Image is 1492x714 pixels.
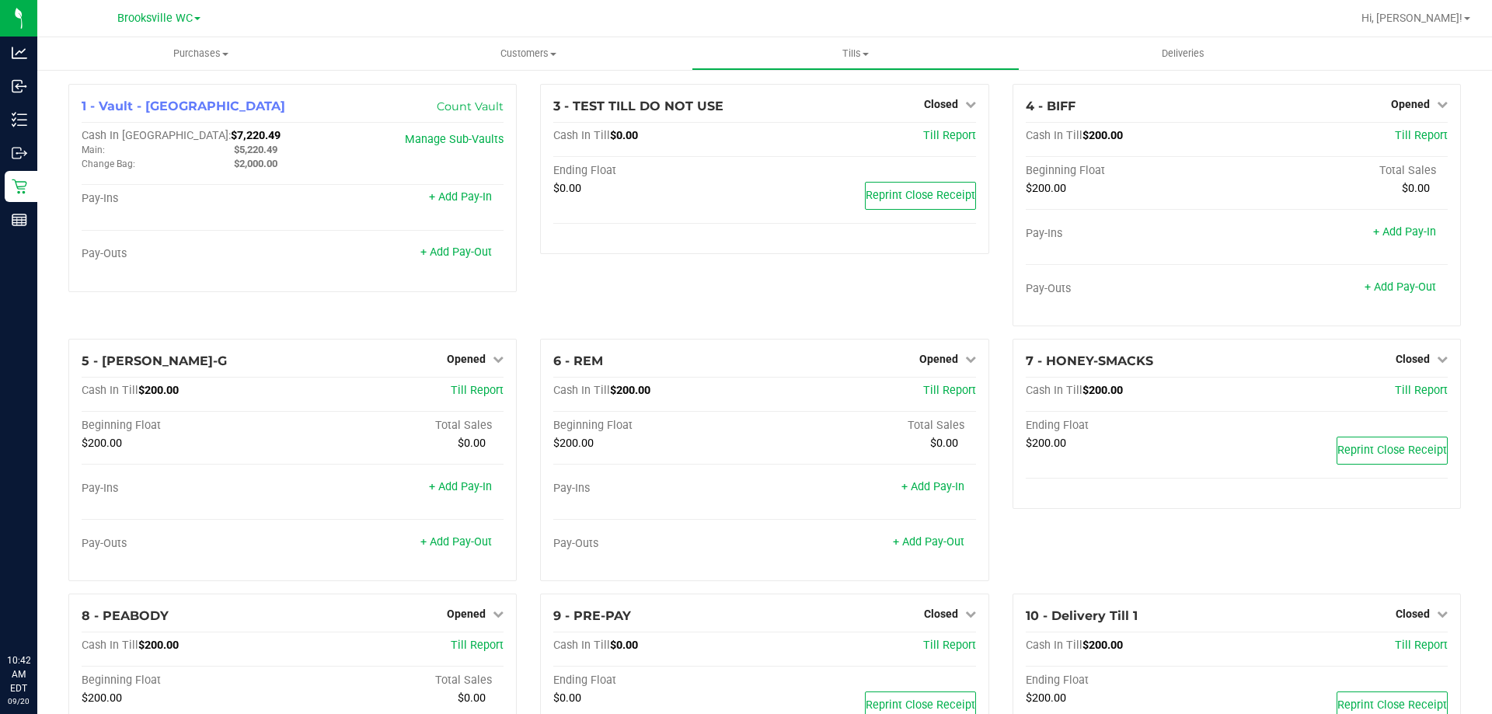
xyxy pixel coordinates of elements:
[1141,47,1225,61] span: Deliveries
[82,129,231,142] span: Cash In [GEOGRAPHIC_DATA]:
[12,45,27,61] inline-svg: Analytics
[82,639,138,652] span: Cash In Till
[1395,129,1448,142] a: Till Report
[12,112,27,127] inline-svg: Inventory
[901,480,964,493] a: + Add Pay-In
[365,47,691,61] span: Customers
[553,99,723,113] span: 3 - TEST TILL DO NOT USE
[1337,444,1447,457] span: Reprint Close Receipt
[405,133,504,146] a: Manage Sub-Vaults
[82,158,135,169] span: Change Bag:
[553,164,765,178] div: Ending Float
[451,639,504,652] span: Till Report
[553,639,610,652] span: Cash In Till
[1026,182,1066,195] span: $200.00
[1026,282,1237,296] div: Pay-Outs
[12,145,27,161] inline-svg: Outbound
[1026,129,1082,142] span: Cash In Till
[7,695,30,707] p: 09/20
[1236,164,1448,178] div: Total Sales
[234,144,277,155] span: $5,220.49
[82,192,293,206] div: Pay-Ins
[692,37,1019,70] a: Tills
[420,246,492,259] a: + Add Pay-Out
[82,674,293,688] div: Beginning Float
[82,608,169,623] span: 8 - PEABODY
[553,419,765,433] div: Beginning Float
[420,535,492,549] a: + Add Pay-Out
[1391,98,1430,110] span: Opened
[1026,354,1153,368] span: 7 - HONEY-SMACKS
[553,608,631,623] span: 9 - PRE-PAY
[553,129,610,142] span: Cash In Till
[447,608,486,620] span: Opened
[923,129,976,142] span: Till Report
[692,47,1018,61] span: Tills
[82,247,293,261] div: Pay-Outs
[12,179,27,194] inline-svg: Retail
[82,384,138,397] span: Cash In Till
[458,437,486,450] span: $0.00
[1026,608,1138,623] span: 10 - Delivery Till 1
[82,354,227,368] span: 5 - [PERSON_NAME]-G
[37,47,364,61] span: Purchases
[1026,164,1237,178] div: Beginning Float
[610,639,638,652] span: $0.00
[1395,639,1448,652] a: Till Report
[1373,225,1436,239] a: + Add Pay-In
[82,145,105,155] span: Main:
[866,189,975,202] span: Reprint Close Receipt
[923,384,976,397] span: Till Report
[458,691,486,705] span: $0.00
[765,419,976,433] div: Total Sales
[1396,608,1430,620] span: Closed
[447,353,486,365] span: Opened
[1082,384,1123,397] span: $200.00
[16,590,62,636] iframe: Resource center
[117,12,193,25] span: Brooksville WC
[82,691,122,705] span: $200.00
[1026,227,1237,241] div: Pay-Ins
[1026,384,1082,397] span: Cash In Till
[293,674,504,688] div: Total Sales
[1026,674,1237,688] div: Ending Float
[234,158,277,169] span: $2,000.00
[930,437,958,450] span: $0.00
[553,384,610,397] span: Cash In Till
[553,691,581,705] span: $0.00
[82,99,285,113] span: 1 - Vault - [GEOGRAPHIC_DATA]
[1026,419,1237,433] div: Ending Float
[923,639,976,652] span: Till Report
[12,78,27,94] inline-svg: Inbound
[82,482,293,496] div: Pay-Ins
[610,384,650,397] span: $200.00
[1020,37,1347,70] a: Deliveries
[1396,353,1430,365] span: Closed
[37,37,364,70] a: Purchases
[553,354,603,368] span: 6 - REM
[429,480,492,493] a: + Add Pay-In
[429,190,492,204] a: + Add Pay-In
[293,419,504,433] div: Total Sales
[82,419,293,433] div: Beginning Float
[451,384,504,397] a: Till Report
[1402,182,1430,195] span: $0.00
[610,129,638,142] span: $0.00
[82,537,293,551] div: Pay-Outs
[231,129,281,142] span: $7,220.49
[1082,639,1123,652] span: $200.00
[553,537,765,551] div: Pay-Outs
[866,698,975,712] span: Reprint Close Receipt
[1026,437,1066,450] span: $200.00
[1361,12,1462,24] span: Hi, [PERSON_NAME]!
[1082,129,1123,142] span: $200.00
[1395,384,1448,397] a: Till Report
[924,608,958,620] span: Closed
[1337,698,1447,712] span: Reprint Close Receipt
[7,653,30,695] p: 10:42 AM EDT
[553,437,594,450] span: $200.00
[1337,437,1448,465] button: Reprint Close Receipt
